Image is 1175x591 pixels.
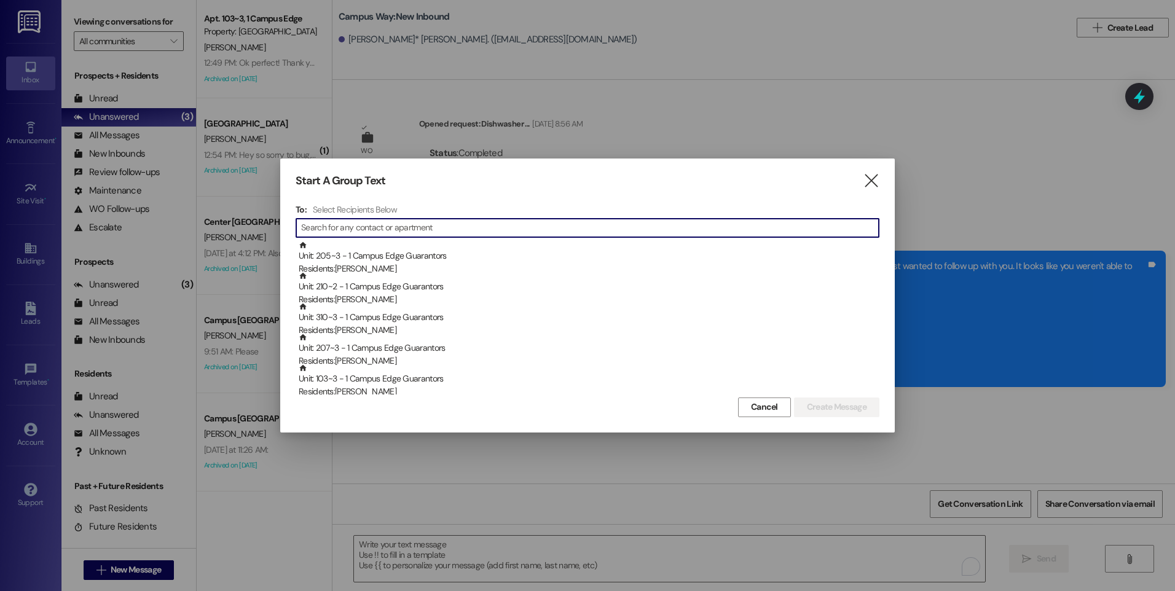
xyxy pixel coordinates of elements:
div: Unit: 207~3 - 1 Campus Edge Guarantors [299,333,879,368]
div: Residents: [PERSON_NAME] [299,324,879,337]
div: Unit: 103~3 - 1 Campus Edge Guarantors [299,364,879,399]
i:  [863,174,879,187]
span: Create Message [807,401,867,413]
div: Unit: 210~2 - 1 Campus Edge GuarantorsResidents:[PERSON_NAME] [296,272,879,302]
div: Residents: [PERSON_NAME] [299,385,879,398]
div: Residents: [PERSON_NAME] [299,293,879,306]
button: Create Message [794,397,879,417]
h3: Start A Group Text [296,174,385,188]
div: Unit: 207~3 - 1 Campus Edge GuarantorsResidents:[PERSON_NAME] [296,333,879,364]
div: Residents: [PERSON_NAME] [299,354,879,367]
input: Search for any contact or apartment [301,219,879,237]
button: Cancel [738,397,791,417]
div: Unit: 205~3 - 1 Campus Edge GuarantorsResidents:[PERSON_NAME] [296,241,879,272]
div: Unit: 210~2 - 1 Campus Edge Guarantors [299,272,879,307]
div: Unit: 205~3 - 1 Campus Edge Guarantors [299,241,879,276]
div: Residents: [PERSON_NAME] [299,262,879,275]
h3: To: [296,204,307,215]
div: Unit: 103~3 - 1 Campus Edge GuarantorsResidents:[PERSON_NAME] [296,364,879,394]
span: Cancel [751,401,778,413]
div: Unit: 310~3 - 1 Campus Edge GuarantorsResidents:[PERSON_NAME] [296,302,879,333]
h4: Select Recipients Below [313,204,397,215]
div: Unit: 310~3 - 1 Campus Edge Guarantors [299,302,879,337]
